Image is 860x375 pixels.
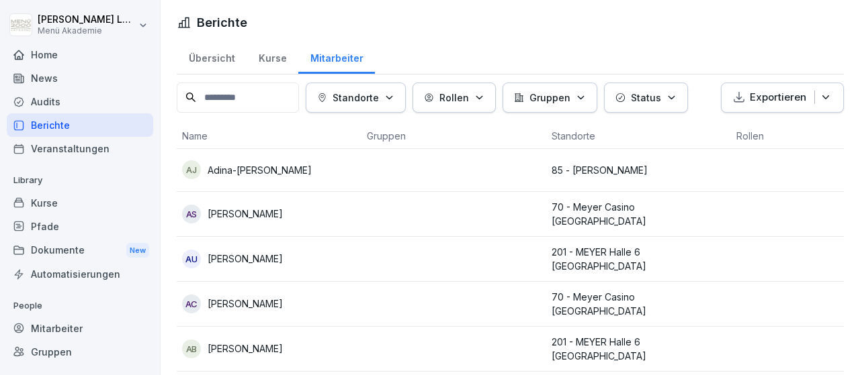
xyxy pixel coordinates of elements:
div: Dokumente [7,238,153,263]
button: Gruppen [503,83,597,113]
a: News [7,66,153,90]
a: Veranstaltungen [7,137,153,160]
th: Standorte [546,123,731,149]
a: Audits [7,90,153,113]
p: Rollen [439,91,469,105]
p: 70 - Meyer Casino [GEOGRAPHIC_DATA] [552,200,726,228]
div: AC [182,294,201,313]
p: [PERSON_NAME] [208,297,283,311]
button: Status [604,83,688,113]
button: Rollen [413,83,496,113]
a: Automatisierungen [7,262,153,286]
a: Pfade [7,215,153,238]
p: 70 - Meyer Casino [GEOGRAPHIC_DATA] [552,290,726,318]
p: People [7,295,153,317]
p: [PERSON_NAME] Lechler [38,14,136,25]
button: Exportieren [721,83,844,113]
a: Gruppen [7,340,153,364]
a: Mitarbeiter [298,40,375,74]
th: Name [177,123,361,149]
p: Status [631,91,661,105]
a: DokumenteNew [7,238,153,263]
p: Menü Akademie [38,26,136,36]
p: 201 - MEYER Halle 6 [GEOGRAPHIC_DATA] [552,245,726,273]
p: 85 - [PERSON_NAME] [552,163,726,177]
p: [PERSON_NAME] [208,252,283,266]
p: 201 - MEYER Halle 6 [GEOGRAPHIC_DATA] [552,335,726,363]
div: AS [182,205,201,223]
p: Exportieren [750,90,806,105]
a: Berichte [7,113,153,137]
p: Standorte [333,91,379,105]
a: Kurse [247,40,298,74]
div: AJ [182,160,201,179]
a: Mitarbeiter [7,317,153,340]
div: AU [182,250,201,268]
p: Library [7,170,153,191]
p: Gruppen [529,91,570,105]
div: New [126,243,149,258]
div: AB [182,339,201,358]
h1: Berichte [197,13,247,32]
a: Kurse [7,191,153,215]
a: Übersicht [177,40,247,74]
th: Gruppen [361,123,546,149]
p: [PERSON_NAME] [208,341,283,356]
p: [PERSON_NAME] [208,207,283,221]
a: Home [7,43,153,66]
p: Adina-[PERSON_NAME] [208,163,312,177]
button: Standorte [306,83,406,113]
